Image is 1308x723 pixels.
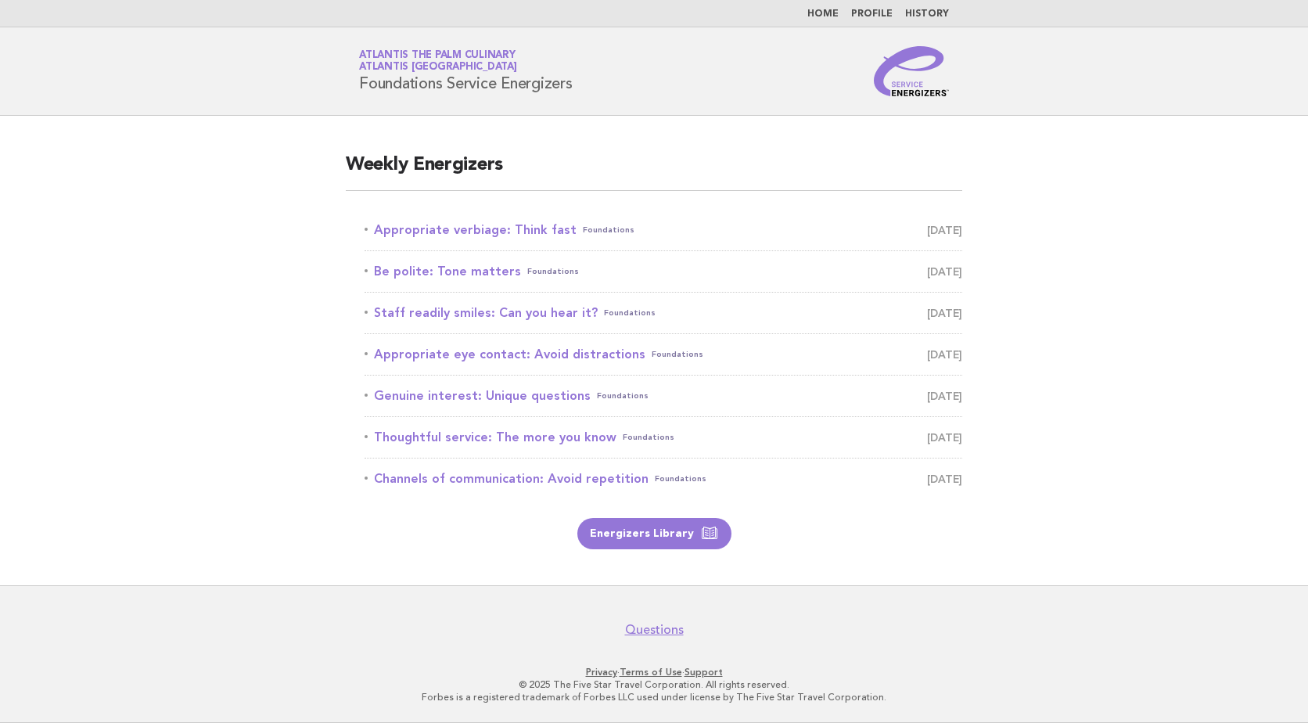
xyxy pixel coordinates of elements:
[365,261,962,282] a: Be polite: Tone mattersFoundations [DATE]
[604,302,656,324] span: Foundations
[175,691,1133,703] p: Forbes is a registered trademark of Forbes LLC used under license by The Five Star Travel Corpora...
[359,63,517,73] span: Atlantis [GEOGRAPHIC_DATA]
[874,46,949,96] img: Service Energizers
[365,344,962,365] a: Appropriate eye contact: Avoid distractionsFoundations [DATE]
[927,385,962,407] span: [DATE]
[655,468,706,490] span: Foundations
[851,9,893,19] a: Profile
[623,426,674,448] span: Foundations
[365,385,962,407] a: Genuine interest: Unique questionsFoundations [DATE]
[927,219,962,241] span: [DATE]
[365,302,962,324] a: Staff readily smiles: Can you hear it?Foundations [DATE]
[365,219,962,241] a: Appropriate verbiage: Think fastFoundations [DATE]
[652,344,703,365] span: Foundations
[905,9,949,19] a: History
[807,9,839,19] a: Home
[365,426,962,448] a: Thoughtful service: The more you knowFoundations [DATE]
[685,667,723,678] a: Support
[365,468,962,490] a: Channels of communication: Avoid repetitionFoundations [DATE]
[625,622,684,638] a: Questions
[620,667,682,678] a: Terms of Use
[346,153,962,191] h2: Weekly Energizers
[597,385,649,407] span: Foundations
[527,261,579,282] span: Foundations
[175,666,1133,678] p: · ·
[927,468,962,490] span: [DATE]
[927,261,962,282] span: [DATE]
[175,678,1133,691] p: © 2025 The Five Star Travel Corporation. All rights reserved.
[359,51,573,92] h1: Foundations Service Energizers
[927,426,962,448] span: [DATE]
[359,50,517,72] a: Atlantis The Palm CulinaryAtlantis [GEOGRAPHIC_DATA]
[927,302,962,324] span: [DATE]
[577,518,731,549] a: Energizers Library
[927,344,962,365] span: [DATE]
[586,667,617,678] a: Privacy
[583,219,634,241] span: Foundations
